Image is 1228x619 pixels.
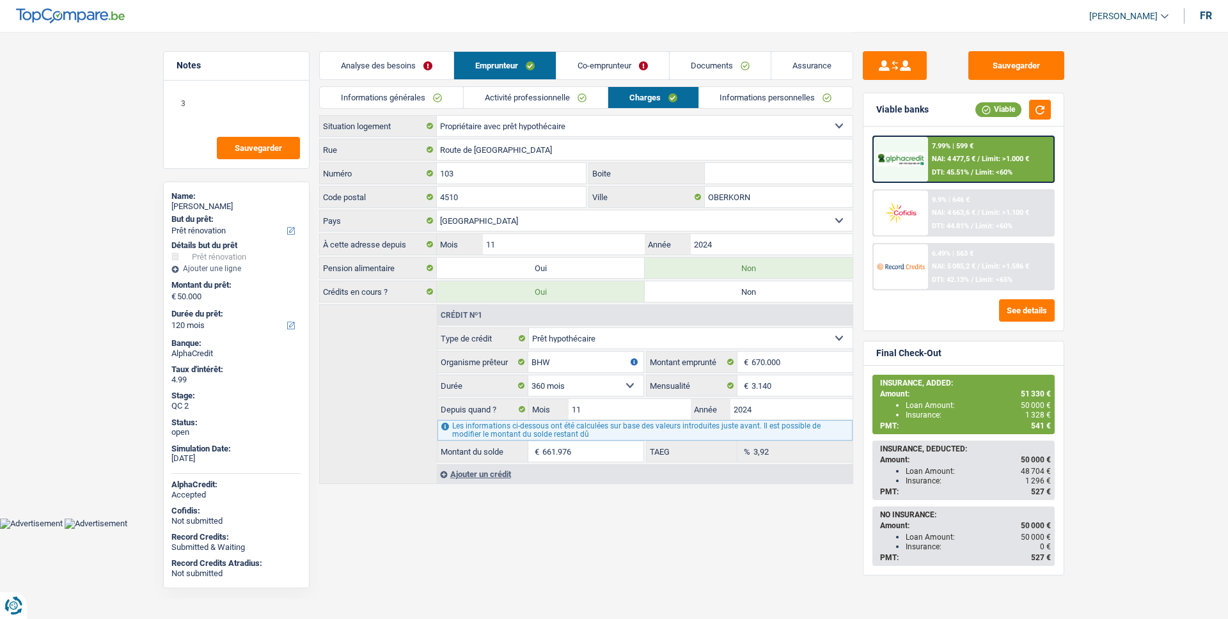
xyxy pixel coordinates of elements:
[876,104,929,115] div: Viable banks
[320,163,437,184] label: Numéro
[569,399,691,419] input: MM
[647,441,737,462] label: TAEG
[171,391,301,401] div: Stage:
[171,214,299,224] label: But du prêt:
[982,208,1029,217] span: Limit: >1.100 €
[932,222,969,230] span: DTI: 44.81%
[876,348,941,359] div: Final Check-Out
[645,234,690,255] label: Année
[217,137,300,159] button: Sauvegarder
[968,51,1064,80] button: Sauvegarder
[437,464,853,483] div: Ajouter un crédit
[932,155,975,163] span: NAI: 4 477,5 €
[1031,553,1051,562] span: 527 €
[999,299,1055,322] button: See details
[737,441,753,462] span: %
[171,191,301,201] div: Name:
[171,568,301,579] div: Not submitted
[932,262,975,270] span: NAI: 5 085,2 €
[977,208,980,217] span: /
[932,196,970,204] div: 9.9% | 646 €
[880,455,1051,464] div: Amount:
[880,379,1051,388] div: INSURANCE, ADDED:
[1021,467,1051,476] span: 48 704 €
[171,480,301,490] div: AlphaCredit:
[1021,455,1051,464] span: 50 000 €
[691,399,730,419] label: Année
[171,516,301,526] div: Not submitted
[975,102,1021,116] div: Viable
[608,87,698,108] a: Charges
[589,187,705,207] label: Ville
[320,52,453,79] a: Analyse des besoins
[730,399,853,419] input: AAAA
[1021,389,1051,398] span: 51 330 €
[906,411,1051,419] div: Insurance:
[906,467,1051,476] div: Loan Amount:
[589,163,705,184] label: Boite
[670,52,771,79] a: Documents
[645,281,853,302] label: Non
[437,258,645,278] label: Oui
[645,258,853,278] label: Non
[906,533,1051,542] div: Loan Amount:
[320,281,437,302] label: Crédits en cours ?
[691,234,853,255] input: AAAA
[877,201,924,224] img: Cofidis
[16,8,125,24] img: TopCompare Logo
[171,375,301,385] div: 4.99
[877,152,924,167] img: AlphaCredit
[1079,6,1169,27] a: [PERSON_NAME]
[454,52,556,79] a: Emprunteur
[647,375,737,396] label: Mensualité
[320,87,463,108] a: Informations générales
[529,399,569,419] label: Mois
[975,276,1012,284] span: Limit: <65%
[880,487,1051,496] div: PMT:
[880,444,1051,453] div: INSURANCE, DEDUCTED:
[1200,10,1212,22] div: fr
[171,558,301,568] div: Record Credits Atradius:
[177,60,296,71] h5: Notes
[1021,521,1051,530] span: 50 000 €
[437,352,528,372] label: Organisme prêteur
[1021,533,1051,542] span: 50 000 €
[932,142,973,150] div: 7.99% | 599 €
[528,441,542,462] span: €
[437,375,528,396] label: Durée
[699,87,853,108] a: Informations personnelles
[906,476,1051,485] div: Insurance:
[1025,411,1051,419] span: 1 328 €
[483,234,645,255] input: MM
[171,349,301,359] div: AlphaCredit
[737,352,752,372] span: €
[1031,421,1051,430] span: 541 €
[906,542,1051,551] div: Insurance:
[932,249,973,258] div: 6.49% | 563 €
[320,258,437,278] label: Pension alimentaire
[971,168,973,176] span: /
[437,311,485,319] div: Crédit nº1
[971,276,973,284] span: /
[977,155,980,163] span: /
[320,139,437,160] label: Rue
[971,222,973,230] span: /
[437,399,529,419] label: Depuis quand ?
[171,280,299,290] label: Montant du prêt:
[647,352,737,372] label: Montant emprunté
[437,328,529,349] label: Type de crédit
[1089,11,1158,22] span: [PERSON_NAME]
[65,519,127,529] img: Advertisement
[975,222,1012,230] span: Limit: <60%
[171,427,301,437] div: open
[320,187,437,207] label: Code postal
[171,453,301,464] div: [DATE]
[975,168,1012,176] span: Limit: <60%
[171,401,301,411] div: QC 2
[932,208,975,217] span: NAI: 4 663,6 €
[1040,542,1051,551] span: 0 €
[880,553,1051,562] div: PMT:
[556,52,669,79] a: Co-emprunteur
[171,490,301,500] div: Accepted
[982,155,1029,163] span: Limit: >1.000 €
